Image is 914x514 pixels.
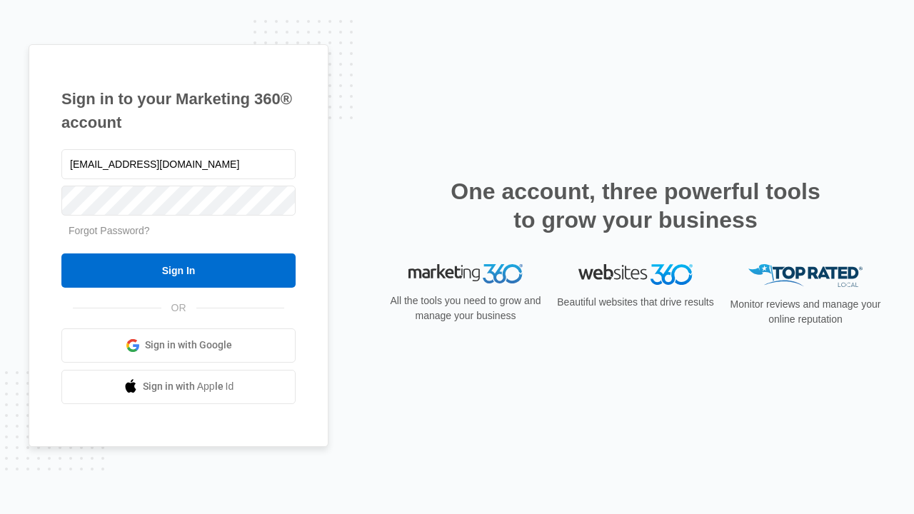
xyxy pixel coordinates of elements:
[578,264,693,285] img: Websites 360
[143,379,234,394] span: Sign in with Apple Id
[408,264,523,284] img: Marketing 360
[61,328,296,363] a: Sign in with Google
[69,225,150,236] a: Forgot Password?
[61,149,296,179] input: Email
[556,295,715,310] p: Beautiful websites that drive results
[725,297,885,327] p: Monitor reviews and manage your online reputation
[446,177,825,234] h2: One account, three powerful tools to grow your business
[61,370,296,404] a: Sign in with Apple Id
[386,293,546,323] p: All the tools you need to grow and manage your business
[61,87,296,134] h1: Sign in to your Marketing 360® account
[61,253,296,288] input: Sign In
[161,301,196,316] span: OR
[748,264,863,288] img: Top Rated Local
[145,338,232,353] span: Sign in with Google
